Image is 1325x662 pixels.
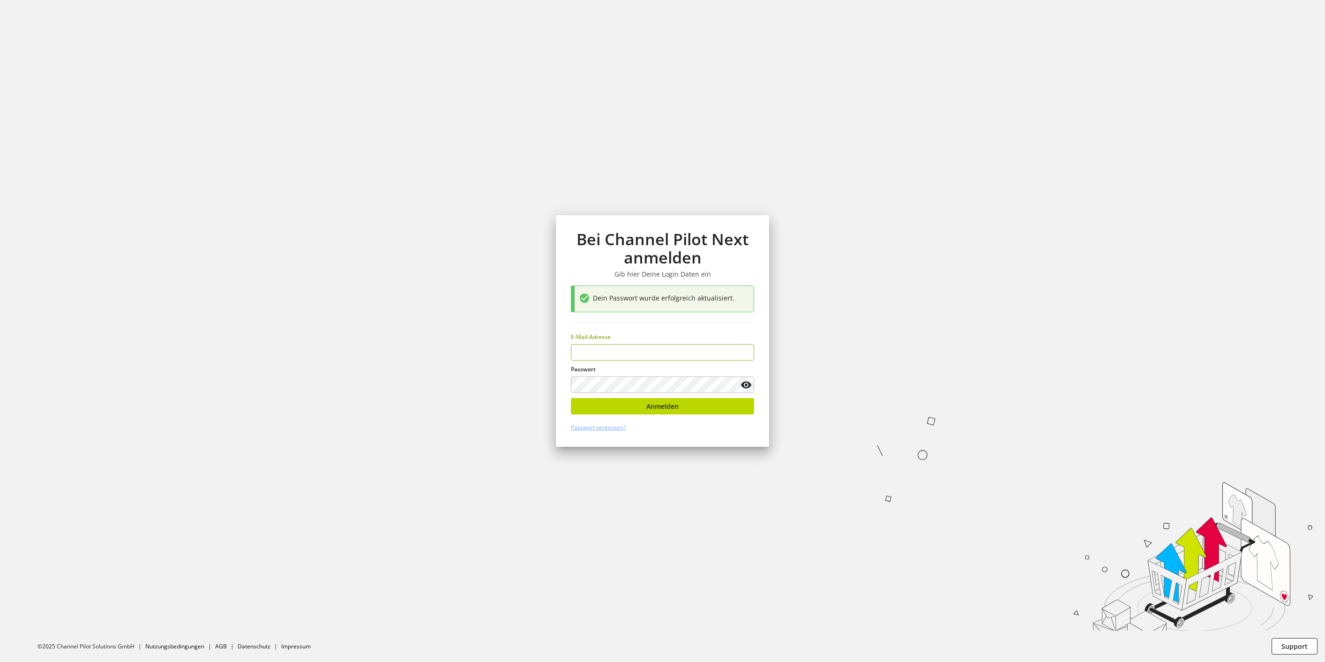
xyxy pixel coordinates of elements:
span: E-Mail-Adresse [571,333,611,341]
span: Passwort [571,365,596,373]
span: Support [1281,641,1308,651]
span: Anmelden [646,401,679,411]
button: Support [1272,638,1318,654]
li: ©2025 Channel Pilot Solutions GmbH [37,642,145,651]
a: AGB [215,642,227,650]
a: Datenschutz [238,642,270,650]
a: Passwort vergessen? [571,423,626,431]
button: Anmelden [571,398,754,414]
h3: Gib hier Deine Login Daten ein [571,270,754,278]
a: Impressum [281,642,311,650]
h1: Bei Channel Pilot Next anmelden [571,230,754,266]
div: Dein Passwort wurde erfolgreich aktualisiert. [593,293,749,305]
a: Nutzungsbedingungen [145,642,204,650]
